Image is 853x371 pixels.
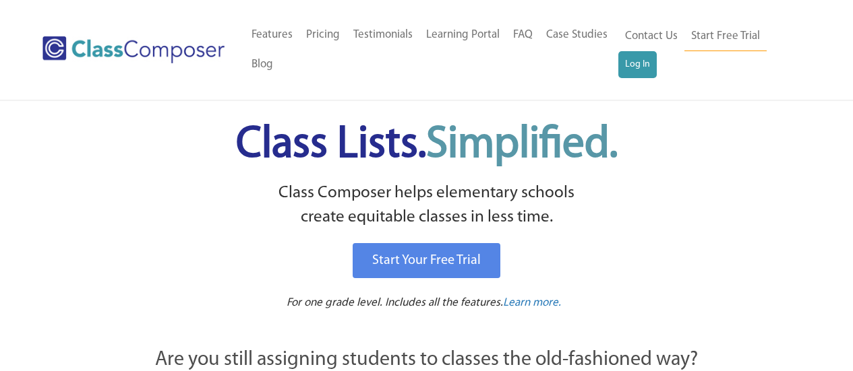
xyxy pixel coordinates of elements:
[236,123,618,167] span: Class Lists.
[287,297,503,308] span: For one grade level. Includes all the features.
[245,20,618,79] nav: Header Menu
[426,123,618,167] span: Simplified.
[245,50,280,79] a: Blog
[618,22,684,51] a: Contact Us
[353,243,500,278] a: Start Your Free Trial
[503,297,561,308] span: Learn more.
[506,20,539,50] a: FAQ
[372,254,481,267] span: Start Your Free Trial
[419,20,506,50] a: Learning Portal
[347,20,419,50] a: Testimonials
[618,51,657,78] a: Log In
[299,20,347,50] a: Pricing
[539,20,614,50] a: Case Studies
[81,181,773,230] p: Class Composer helps elementary schools create equitable classes in less time.
[684,22,767,52] a: Start Free Trial
[618,22,800,78] nav: Header Menu
[503,295,561,312] a: Learn more.
[42,36,225,63] img: Class Composer
[245,20,299,50] a: Features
